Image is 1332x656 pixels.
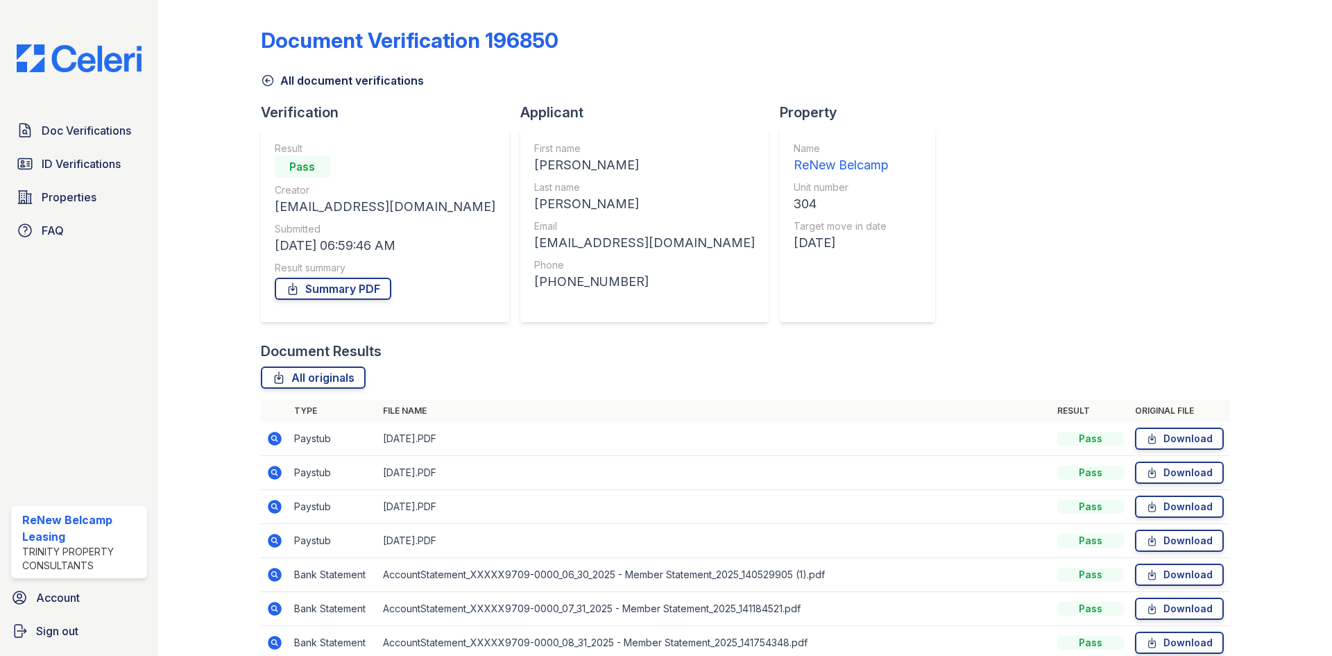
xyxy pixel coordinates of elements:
td: Bank Statement [289,558,377,592]
a: Account [6,584,153,612]
a: Download [1135,496,1224,518]
div: [DATE] [794,233,888,253]
a: Sign out [6,617,153,645]
td: AccountStatement_XXXXX9709-0000_07_31_2025 - Member Statement_2025_141184521.pdf [377,592,1052,626]
a: Download [1135,632,1224,654]
td: [DATE].PDF [377,422,1052,456]
th: Type [289,400,377,422]
div: Phone [534,258,755,272]
span: ID Verifications [42,155,121,172]
div: Result [275,142,495,155]
a: FAQ [11,217,147,244]
span: Account [36,589,80,606]
a: Doc Verifications [11,117,147,144]
span: Properties [42,189,96,205]
div: Last name [534,180,755,194]
a: All originals [261,367,366,389]
div: [EMAIL_ADDRESS][DOMAIN_NAME] [275,197,495,217]
td: Paystub [289,490,377,524]
div: Creator [275,183,495,197]
a: All document verifications [261,72,424,89]
div: Pass [1057,432,1124,446]
div: Applicant [520,103,780,122]
a: Summary PDF [275,278,391,300]
div: [PERSON_NAME] [534,194,755,214]
th: Original file [1129,400,1229,422]
span: Doc Verifications [42,122,131,139]
div: First name [534,142,755,155]
div: Document Results [261,342,382,361]
div: Pass [1057,636,1124,650]
a: Download [1135,428,1224,450]
div: Submitted [275,222,495,236]
div: Pass [1057,500,1124,514]
th: File name [377,400,1052,422]
td: AccountStatement_XXXXX9709-0000_06_30_2025 - Member Statement_2025_140529905 (1).pdf [377,558,1052,592]
td: Paystub [289,422,377,456]
div: Email [534,219,755,233]
div: [DATE] 06:59:46 AM [275,236,495,255]
div: Pass [1057,568,1124,582]
div: Name [794,142,888,155]
a: Download [1135,598,1224,620]
th: Result [1052,400,1129,422]
div: Unit number [794,180,888,194]
a: Name ReNew Belcamp [794,142,888,175]
div: Property [780,103,946,122]
div: 304 [794,194,888,214]
span: FAQ [42,222,64,239]
td: [DATE].PDF [377,456,1052,490]
a: Properties [11,183,147,211]
div: Verification [261,103,520,122]
div: [PHONE_NUMBER] [534,272,755,292]
span: Sign out [36,623,78,639]
a: Download [1135,462,1224,484]
div: Pass [1057,602,1124,616]
div: Trinity Property Consultants [22,545,142,573]
div: ReNew Belcamp Leasing [22,512,142,545]
div: ReNew Belcamp [794,155,888,175]
img: CE_Logo_Blue-a8612792a0a2168367f1c8372b55b34899dd931a85d93a1a3d3e32e68fde9ad4.png [6,44,153,72]
div: Pass [1057,534,1124,548]
td: [DATE].PDF [377,490,1052,524]
td: Paystub [289,524,377,558]
td: [DATE].PDF [377,524,1052,558]
td: Paystub [289,456,377,490]
td: Bank Statement [289,592,377,626]
div: [EMAIL_ADDRESS][DOMAIN_NAME] [534,233,755,253]
div: Pass [1057,466,1124,480]
div: Result summary [275,261,495,275]
a: Download [1135,530,1224,552]
div: [PERSON_NAME] [534,155,755,175]
div: Pass [275,155,330,178]
a: ID Verifications [11,150,147,178]
div: Target move in date [794,219,888,233]
a: Download [1135,564,1224,586]
div: Document Verification 196850 [261,28,558,53]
